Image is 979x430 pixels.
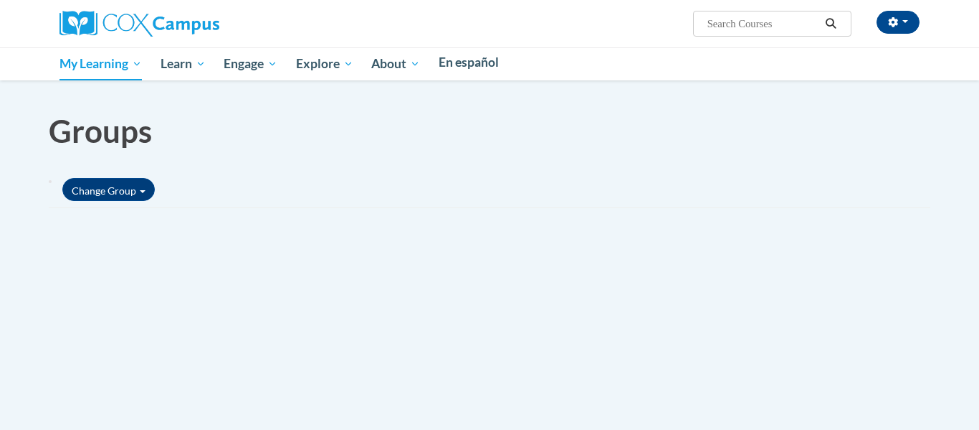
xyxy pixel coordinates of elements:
[59,11,219,37] img: Cox Campus
[429,47,508,78] a: En español
[151,47,215,80] a: Learn
[825,19,838,29] i: 
[439,55,499,70] span: En español
[877,11,920,34] button: Account Settings
[214,47,287,80] a: Engage
[59,55,142,73] span: My Learning
[50,47,151,80] a: My Learning
[821,15,842,32] button: Search
[49,112,152,149] span: Groups
[287,47,363,80] a: Explore
[224,55,277,73] span: Engage
[296,55,353,73] span: Explore
[706,15,821,32] input: Search Courses
[363,47,430,80] a: About
[59,17,219,29] a: Cox Campus
[62,178,155,201] a: Change Group
[38,47,941,80] div: Main menu
[371,55,420,73] span: About
[161,55,206,73] span: Learn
